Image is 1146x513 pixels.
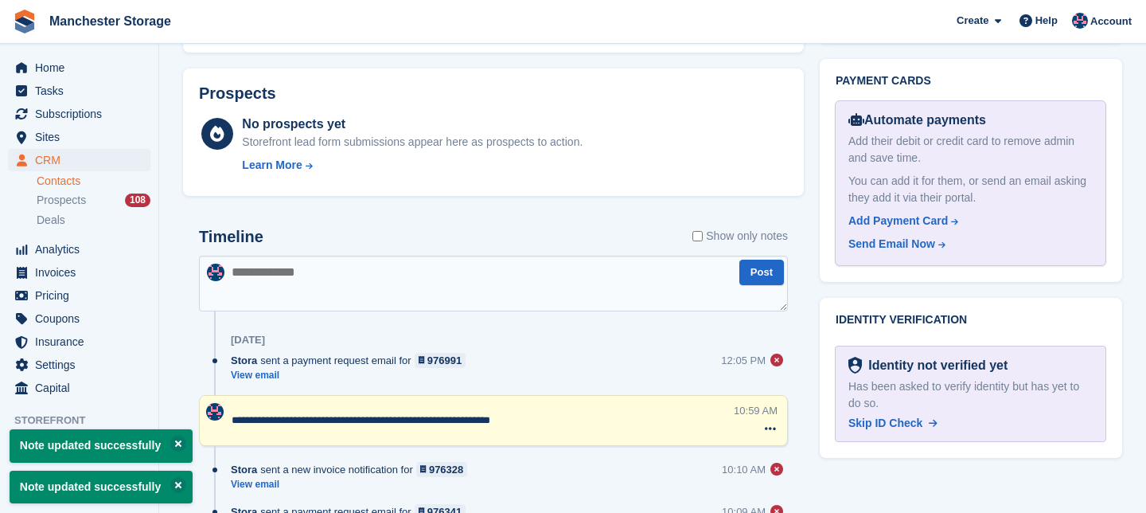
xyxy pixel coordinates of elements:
div: Has been asked to verify identity but has yet to do so. [848,378,1093,412]
span: Analytics [35,238,131,260]
span: Storefront [14,413,158,429]
a: menu [8,149,150,171]
span: Create [957,13,988,29]
div: 10:59 AM [734,403,778,418]
a: 976328 [416,462,468,477]
a: Deals [37,212,150,229]
div: Learn More [242,157,302,174]
a: 976991 [415,353,466,368]
div: sent a payment request email for [231,353,474,368]
a: menu [8,307,150,330]
a: menu [8,57,150,79]
a: menu [8,433,150,455]
button: Post [739,260,784,286]
div: Add their debit or credit card to remove admin and save time. [848,133,1093,166]
span: Deals [37,213,65,228]
span: Settings [35,354,131,376]
div: 976328 [429,462,463,477]
a: menu [8,238,150,260]
span: Prospects [37,193,86,208]
div: Send Email Now [848,236,935,253]
a: menu [8,284,150,307]
span: Skip ID Check [848,417,922,429]
span: CRM [35,149,131,171]
span: Insurance [35,331,131,353]
div: Add Payment Card [848,213,948,229]
span: Coupons [35,307,131,330]
a: View email [231,478,475,491]
span: Stora [231,462,257,477]
a: menu [8,377,150,399]
p: Note updated successfully [10,471,193,503]
span: Sites [35,126,131,148]
div: Identity not verified yet [862,356,1008,375]
span: Account [1090,14,1132,29]
div: Storefront lead form submissions appear here as prospects to action. [242,134,583,151]
a: Contacts [37,174,150,189]
span: Stora [231,353,257,368]
span: Invoices [35,261,131,284]
h2: Identity verification [836,314,1106,327]
a: Add Payment Card [848,213,1086,229]
span: Home [35,57,131,79]
a: menu [8,126,150,148]
span: Subscriptions [35,103,131,125]
div: 12:05 PM [721,353,766,368]
div: You can add it for them, or send an email asking they add it via their portal. [848,173,1093,206]
span: Pricing [35,284,131,307]
a: View email [231,369,474,382]
div: 108 [125,194,150,207]
a: Manchester Storage [43,8,177,34]
div: 976991 [427,353,462,368]
a: menu [8,261,150,284]
div: No prospects yet [242,115,583,134]
h2: Timeline [199,228,263,246]
img: Identity Verification Ready [848,357,862,374]
img: stora-icon-8386f47178a22dfd0bd8f6a31ec36ba5ce8667c1dd55bd0f319d3a0aa187defe.svg [13,10,37,33]
h2: Prospects [199,84,276,103]
span: Help [1035,13,1058,29]
a: Prospects 108 [37,192,150,209]
a: menu [8,331,150,353]
div: sent a new invoice notification for [231,462,475,477]
h2: Payment cards [836,75,1106,88]
a: menu [8,103,150,125]
div: 10:10 AM [722,462,766,477]
span: Capital [35,377,131,399]
a: menu [8,80,150,102]
input: Show only notes [692,228,703,245]
label: Show only notes [692,228,788,245]
a: Skip ID Check [848,415,937,432]
span: Tasks [35,80,131,102]
a: Learn More [242,157,583,174]
p: Note updated successfully [10,429,193,462]
a: menu [8,354,150,376]
div: Automate payments [848,111,1093,130]
div: [DATE] [231,334,265,347]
